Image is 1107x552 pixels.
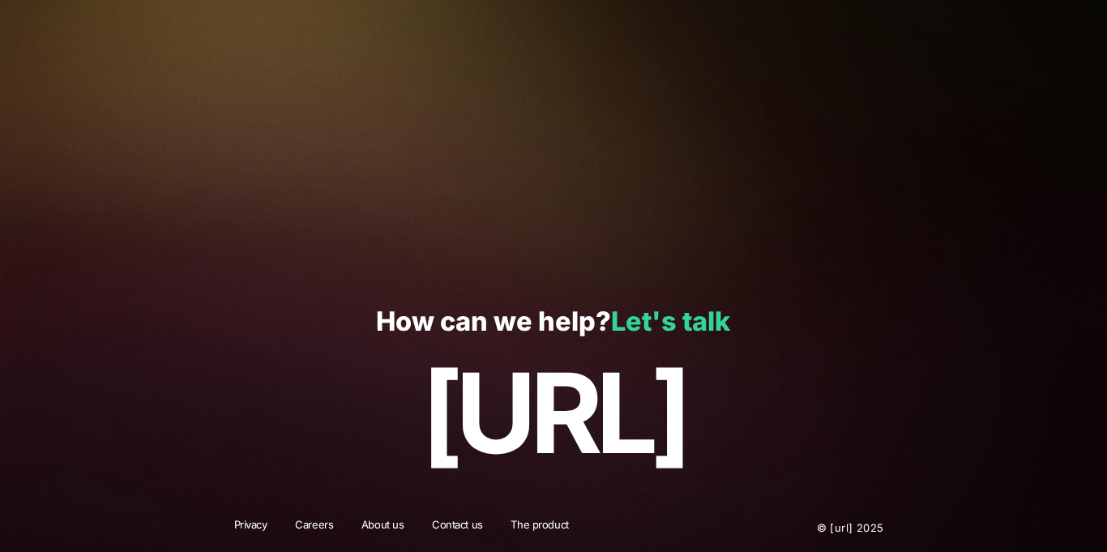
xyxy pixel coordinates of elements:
[35,351,1071,476] p: [URL]
[421,517,494,538] a: Contact us
[284,517,344,538] a: Careers
[35,307,1071,337] p: How can we help?
[224,517,278,538] a: Privacy
[611,306,730,337] a: Let's talk
[500,517,579,538] a: The product
[719,517,884,538] p: © [URL] 2025
[351,517,415,538] a: About us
